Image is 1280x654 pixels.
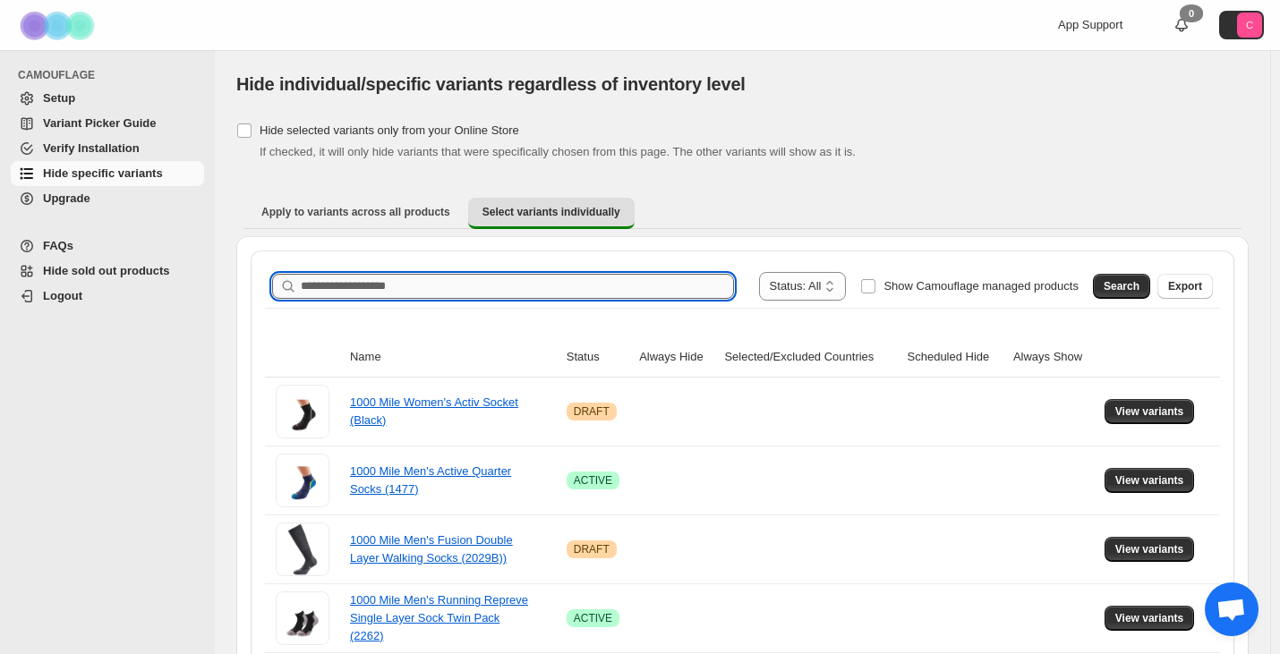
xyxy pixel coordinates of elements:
span: View variants [1115,473,1184,488]
span: Select variants individually [482,205,620,219]
span: View variants [1115,404,1184,419]
button: View variants [1105,399,1195,424]
button: View variants [1105,468,1195,493]
a: 1000 Mile Men's Running Repreve Single Layer Sock Twin Pack (2262) [350,593,528,642]
a: 1000 Mile Women's Activ Socket (Black) [350,395,518,427]
span: DRAFT [574,542,610,556]
span: Avatar with initials C [1237,13,1262,38]
th: Always Show [1008,337,1099,378]
span: Hide individual/specific variants regardless of inventory level [236,74,746,94]
button: Avatar with initials C [1219,11,1264,39]
img: 1000 Mile Men's Running Repreve Single Layer Sock Twin Pack (2262) [276,591,329,645]
span: Hide selected variants only from your Online Store [260,123,519,137]
span: Hide specific variants [43,166,163,180]
a: Hide sold out products [11,259,204,284]
span: Show Camouflage managed products [883,279,1079,293]
span: Hide sold out products [43,264,170,277]
button: View variants [1105,606,1195,631]
span: If checked, it will only hide variants that were specifically chosen from this page. The other va... [260,145,856,158]
span: Upgrade [43,191,90,205]
span: View variants [1115,611,1184,625]
th: Status [561,337,634,378]
img: 1000 Mile Men's Fusion Double Layer Walking Socks (2029B)) [276,522,329,576]
a: FAQs [11,234,204,259]
span: App Support [1058,18,1122,31]
text: C [1246,20,1253,30]
span: CAMOUFLAGE [18,68,206,82]
span: Setup [43,91,75,105]
img: 1000 Mile Men's Active Quarter Socks (1477) [276,454,329,507]
a: Setup [11,86,204,111]
a: 0 [1173,16,1190,34]
button: Apply to variants across all products [247,198,465,226]
a: Upgrade [11,186,204,211]
button: Export [1157,274,1213,299]
span: DRAFT [574,404,610,419]
th: Scheduled Hide [902,337,1008,378]
button: Select variants individually [468,198,635,229]
span: View variants [1115,542,1184,556]
span: Verify Installation [43,141,140,155]
a: 打開聊天 [1205,582,1259,636]
span: FAQs [43,239,73,252]
button: Search [1093,274,1150,299]
a: 1000 Mile Men's Fusion Double Layer Walking Socks (2029B)) [350,533,513,565]
span: Logout [43,289,82,302]
a: Logout [11,284,204,309]
th: Name [345,337,561,378]
span: Variant Picker Guide [43,116,156,130]
img: 1000 Mile Women's Activ Socket (Black) [276,385,329,438]
a: Hide specific variants [11,161,204,186]
a: 1000 Mile Men's Active Quarter Socks (1477) [350,464,511,496]
th: Always Hide [634,337,719,378]
button: View variants [1105,537,1195,562]
span: Apply to variants across all products [261,205,450,219]
div: 0 [1180,4,1203,22]
a: Verify Installation [11,136,204,161]
span: Export [1168,279,1202,293]
img: Camouflage [14,1,104,50]
a: Variant Picker Guide [11,111,204,136]
span: ACTIVE [574,473,612,488]
span: Search [1104,279,1139,293]
span: ACTIVE [574,611,612,625]
th: Selected/Excluded Countries [719,337,901,378]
